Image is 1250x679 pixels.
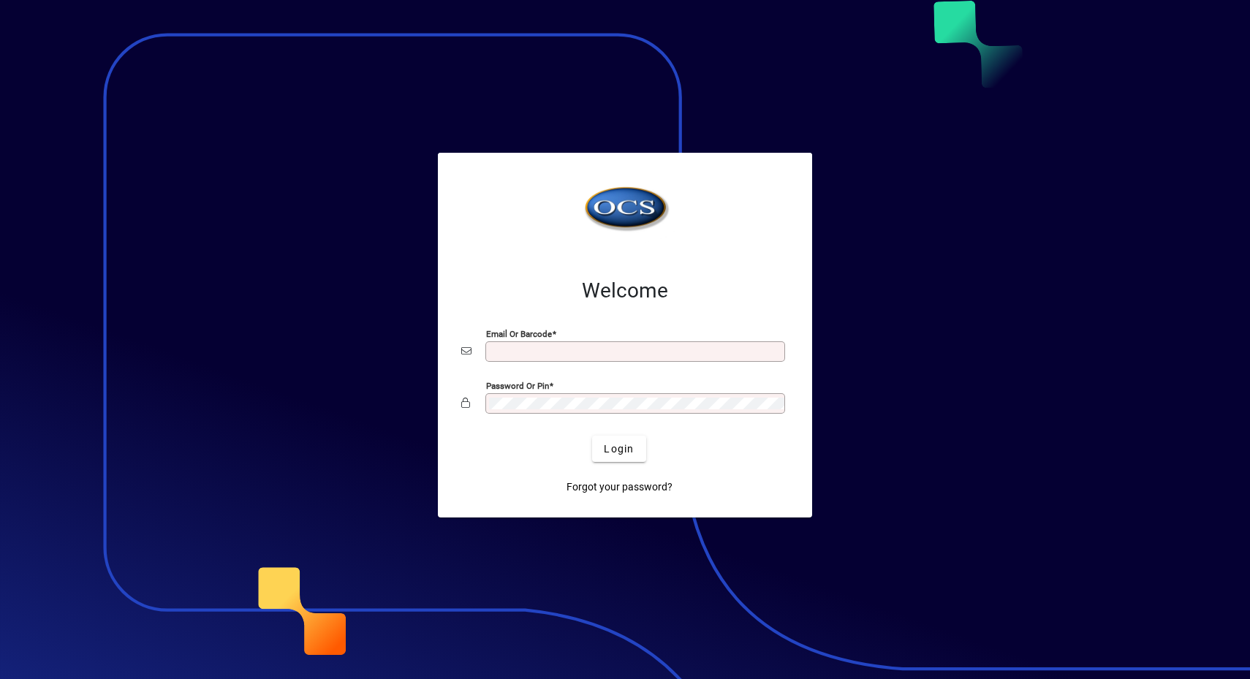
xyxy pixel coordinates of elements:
[592,436,645,462] button: Login
[604,441,634,457] span: Login
[486,329,552,339] mat-label: Email or Barcode
[486,381,549,391] mat-label: Password or Pin
[561,474,678,500] a: Forgot your password?
[461,278,789,303] h2: Welcome
[567,479,673,495] span: Forgot your password?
